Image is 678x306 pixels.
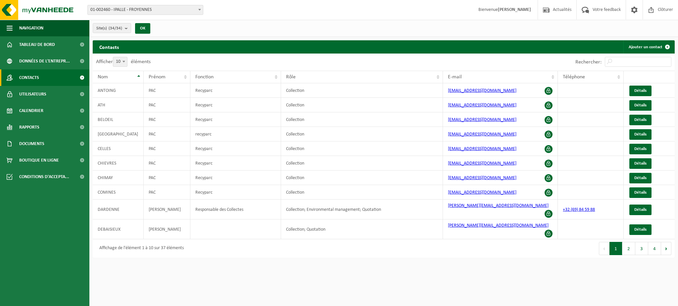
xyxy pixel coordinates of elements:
a: Détails [629,144,652,154]
a: Détails [629,224,652,235]
span: Détails [634,132,647,136]
td: BELOEIL [93,112,144,127]
span: Détails [634,103,647,107]
a: Détails [629,158,652,169]
count: (34/34) [109,26,122,30]
span: E-mail [448,74,462,80]
a: Détails [629,129,652,140]
span: Prénom [149,74,166,80]
td: [GEOGRAPHIC_DATA] [93,127,144,141]
td: ATH [93,98,144,112]
td: Recyparc [190,171,281,185]
a: [EMAIL_ADDRESS][DOMAIN_NAME] [448,103,516,108]
td: Recyparc [190,98,281,112]
a: Détails [629,86,652,96]
span: Site(s) [96,23,122,33]
td: PAC [144,156,190,171]
a: Détails [629,115,652,125]
a: [EMAIL_ADDRESS][DOMAIN_NAME] [448,88,516,93]
a: Détails [629,173,652,183]
td: COMINES [93,185,144,200]
td: Collection [281,141,443,156]
td: PAC [144,83,190,98]
span: Rapports [19,119,39,135]
td: PAC [144,171,190,185]
span: Données de l'entrepr... [19,53,70,69]
td: CELLES [93,141,144,156]
span: 01-002460 - IPALLE - FROYENNES [87,5,203,15]
a: [PERSON_NAME][EMAIL_ADDRESS][DOMAIN_NAME] [448,223,549,228]
a: +32 (69) 84 59 88 [563,207,595,212]
td: ANTOING [93,83,144,98]
td: Collection [281,156,443,171]
td: Recyparc [190,185,281,200]
button: 4 [648,242,661,255]
a: Détails [629,187,652,198]
a: Détails [629,100,652,111]
td: Collection [281,171,443,185]
span: 01-002460 - IPALLE - FROYENNES [88,5,203,15]
span: Documents [19,135,44,152]
h2: Contacts [93,40,125,53]
td: Collection; Environmental management; Quotation [281,200,443,219]
span: Rôle [286,74,296,80]
td: DEBAISIEUX [93,219,144,239]
button: Previous [599,242,609,255]
a: [EMAIL_ADDRESS][DOMAIN_NAME] [448,132,516,137]
td: PAC [144,185,190,200]
span: Détails [634,227,647,232]
a: [PERSON_NAME][EMAIL_ADDRESS][DOMAIN_NAME] [448,203,549,208]
td: CHIMAY [93,171,144,185]
td: Collection [281,185,443,200]
td: Recyparc [190,112,281,127]
span: Nom [98,74,108,80]
label: Afficher éléments [96,59,151,64]
span: Fonction [195,74,214,80]
button: Site(s)(34/34) [93,23,131,33]
span: 10 [113,57,127,66]
td: recyparc [190,127,281,141]
td: Recyparc [190,156,281,171]
span: Détails [634,161,647,166]
td: PAC [144,127,190,141]
button: 3 [635,242,648,255]
span: Navigation [19,20,43,36]
td: Recyparc [190,141,281,156]
span: Détails [634,118,647,122]
td: Collection [281,98,443,112]
a: [EMAIL_ADDRESS][DOMAIN_NAME] [448,161,516,166]
td: [PERSON_NAME] [144,219,190,239]
span: Détails [634,176,647,180]
button: Next [661,242,671,255]
span: Téléphone [563,74,585,80]
td: PAC [144,141,190,156]
button: 1 [609,242,622,255]
span: Calendrier [19,102,43,119]
td: Collection; Quotation [281,219,443,239]
td: CHIEVRES [93,156,144,171]
a: Détails [629,205,652,215]
td: Responsable des Collectes [190,200,281,219]
button: 2 [622,242,635,255]
span: Tableau de bord [19,36,55,53]
a: [EMAIL_ADDRESS][DOMAIN_NAME] [448,175,516,180]
a: Ajouter un contact [623,40,674,54]
td: PAC [144,98,190,112]
td: DARDENNE [93,200,144,219]
button: OK [135,23,150,34]
span: Détails [634,190,647,195]
strong: [PERSON_NAME] [498,7,531,12]
a: [EMAIL_ADDRESS][DOMAIN_NAME] [448,117,516,122]
td: Collection [281,112,443,127]
div: Affichage de l'élément 1 à 10 sur 37 éléments [96,243,184,254]
span: Boutique en ligne [19,152,59,169]
td: [PERSON_NAME] [144,200,190,219]
span: Utilisateurs [19,86,46,102]
label: Rechercher: [575,59,602,65]
td: PAC [144,112,190,127]
span: Détails [634,89,647,93]
td: Recyparc [190,83,281,98]
span: Contacts [19,69,39,86]
span: Détails [634,208,647,212]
